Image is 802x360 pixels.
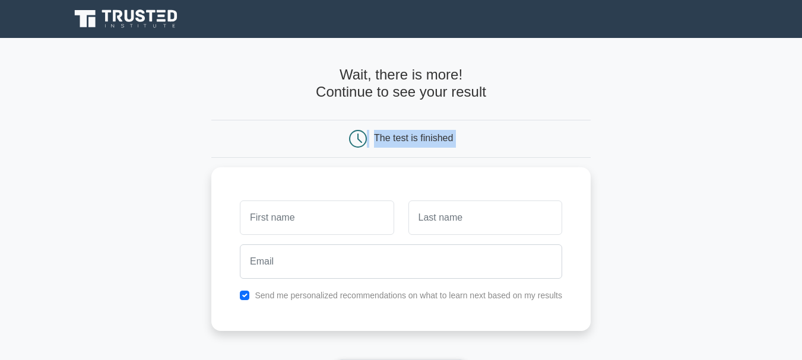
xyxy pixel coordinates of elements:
[374,133,453,143] div: The test is finished
[240,244,562,279] input: Email
[255,291,562,300] label: Send me personalized recommendations on what to learn next based on my results
[408,200,562,235] input: Last name
[240,200,394,235] input: First name
[211,66,591,101] h4: Wait, there is more! Continue to see your result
